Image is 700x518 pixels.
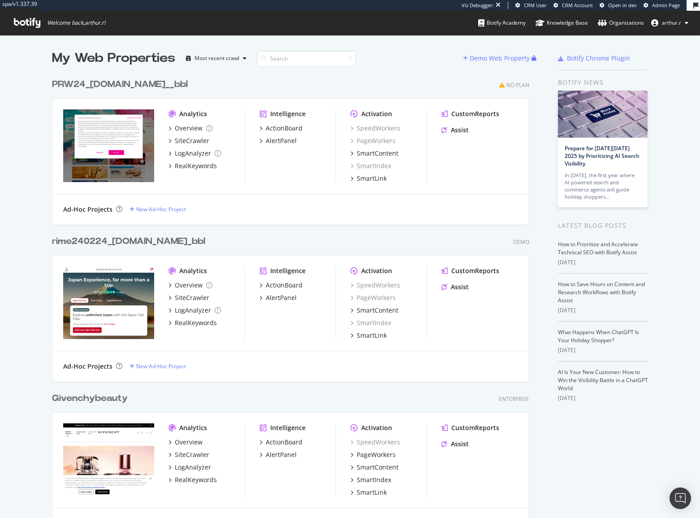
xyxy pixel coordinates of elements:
[259,450,297,459] a: AlertPanel
[52,78,188,91] div: PRW24_[DOMAIN_NAME]__bbl
[350,318,391,327] a: SmartIndex
[536,18,588,27] div: Knowledge Base
[357,174,387,183] div: SmartLink
[182,51,250,65] button: Most recent crawl
[350,161,391,170] div: SmartIndex
[175,306,211,315] div: LogAnalyzer
[357,331,387,340] div: SmartLink
[169,463,211,472] a: LogAnalyzer
[558,258,648,266] div: [DATE]
[175,293,209,302] div: SiteCrawler
[553,2,593,9] a: CRM Account
[451,423,499,432] div: CustomReports
[350,331,387,340] a: SmartLink
[350,136,396,145] a: PageWorkers
[558,346,648,354] div: [DATE]
[441,440,469,448] a: Assist
[169,161,217,170] a: RealKeywords
[169,136,209,145] a: SiteCrawler
[169,450,209,459] a: SiteCrawler
[350,438,400,447] a: SpeedWorkers
[357,450,396,459] div: PageWorkers
[558,91,648,138] img: Prepare for Black Friday 2025 by Prioritizing AI Search Visibility
[179,266,207,275] div: Analytics
[499,395,529,403] div: Enterprise
[175,463,211,472] div: LogAnalyzer
[52,235,209,248] a: rime240224_[DOMAIN_NAME]_bbl
[558,78,648,87] div: Botify news
[175,149,211,158] div: LogAnalyzer
[350,281,400,290] a: SpeedWorkers
[644,2,680,9] a: Admin Page
[608,2,637,9] span: Open in dev
[63,205,112,214] div: Ad-Hoc Projects
[565,144,640,167] a: Prepare for [DATE][DATE] 2025 by Prioritizing AI Search Visibility
[515,2,547,9] a: CRM User
[662,19,681,26] span: arthur.r
[169,306,221,315] a: LogAnalyzer
[350,124,400,133] a: SpeedWorkers
[63,362,112,371] div: Ad-Hoc Projects
[361,266,392,275] div: Activation
[169,149,221,158] a: LogAnalyzer
[361,109,392,118] div: Activation
[259,124,302,133] a: ActionBoard
[270,423,306,432] div: Intelligence
[350,475,391,484] a: SmartIndex
[357,475,391,484] div: SmartIndex
[52,78,191,91] a: PRW24_[DOMAIN_NAME]__bbl
[266,136,297,145] div: AlertPanel
[130,362,186,370] a: New Ad-Hoc Project
[470,54,530,63] div: Demo Web Property
[47,19,105,26] span: Welcome back, arthur.r !
[558,328,639,344] a: What Happens When ChatGPT Is Your Holiday Shopper?
[350,174,387,183] a: SmartLink
[558,280,645,304] a: How to Save Hours on Content and Research Workflows with Botify Assist
[478,11,526,35] a: Botify Academy
[652,2,680,9] span: Admin Page
[175,161,217,170] div: RealKeywords
[441,283,469,292] a: Assist
[506,81,529,89] div: No Plan
[270,109,306,118] div: Intelligence
[451,283,469,292] div: Assist
[266,438,302,447] div: ActionBoard
[169,281,212,290] a: Overview
[136,362,186,370] div: New Ad-Hoc Project
[462,2,494,9] div: Viz Debugger:
[565,172,641,200] div: In [DATE], the first year where AI-powered search and commerce agents will guide holiday shoppers…
[175,281,203,290] div: Overview
[259,438,302,447] a: ActionBoard
[558,394,648,402] div: [DATE]
[52,392,128,405] div: Givenchybeauty
[259,281,302,290] a: ActionBoard
[598,18,644,27] div: Organizations
[562,2,593,9] span: CRM Account
[451,440,469,448] div: Assist
[52,49,175,67] div: My Web Properties
[350,293,396,302] a: PageWorkers
[175,124,203,133] div: Overview
[350,488,387,497] a: SmartLink
[357,149,398,158] div: SmartContent
[52,235,205,248] div: rime240224_[DOMAIN_NAME]_bbl
[567,54,630,63] div: Botify Chrome Plugin
[175,475,217,484] div: RealKeywords
[169,124,212,133] a: Overview
[259,136,297,145] a: AlertPanel
[257,51,356,66] input: Search
[266,293,297,302] div: AlertPanel
[169,318,217,327] a: RealKeywords
[52,392,131,405] a: Givenchybeauty
[598,11,644,35] a: Organizations
[441,126,469,135] a: Assist
[175,318,217,327] div: RealKeywords
[350,149,398,158] a: SmartContent
[441,266,499,275] a: CustomReports
[169,475,217,484] a: RealKeywords
[357,463,398,472] div: SmartContent
[357,488,387,497] div: SmartLink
